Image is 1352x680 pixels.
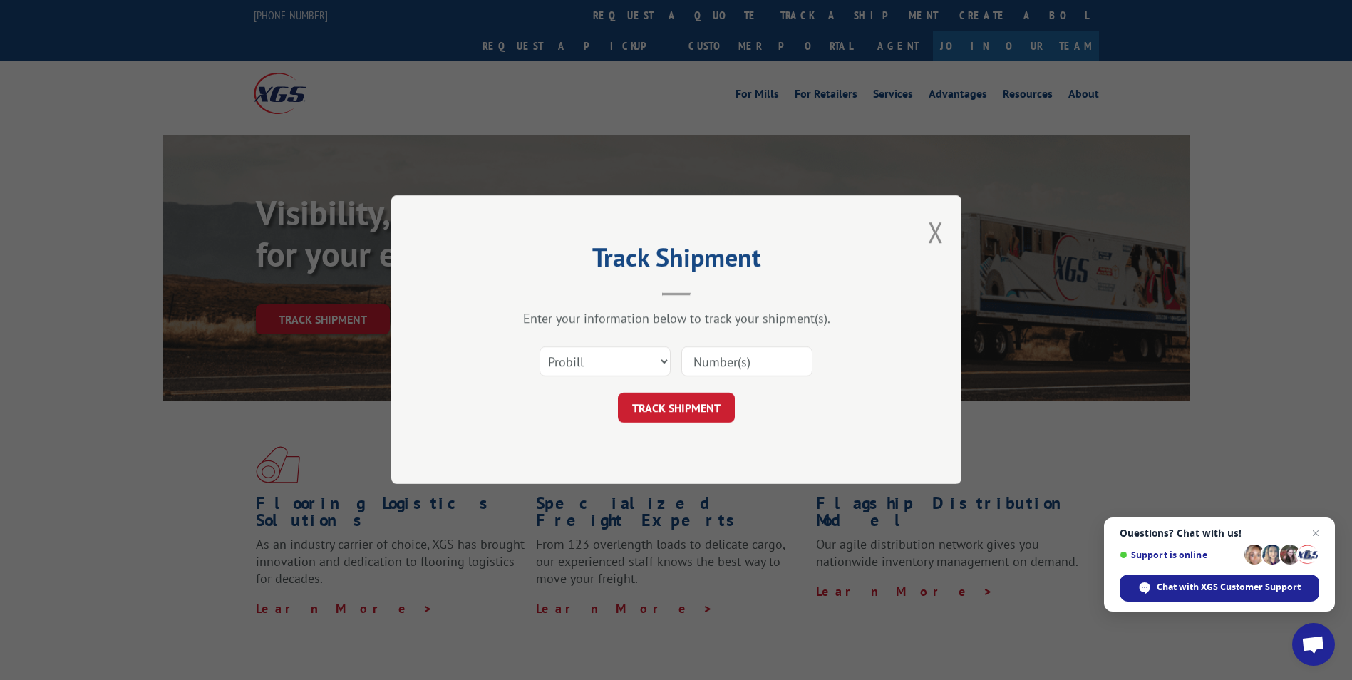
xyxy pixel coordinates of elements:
div: Enter your information below to track your shipment(s). [463,311,890,327]
button: TRACK SHIPMENT [618,393,735,423]
div: Chat with XGS Customer Support [1120,575,1319,602]
span: Close chat [1307,525,1324,542]
span: Support is online [1120,550,1239,560]
button: Close modal [928,213,944,251]
h2: Track Shipment [463,247,890,274]
span: Questions? Chat with us! [1120,527,1319,539]
span: Chat with XGS Customer Support [1157,581,1301,594]
input: Number(s) [681,347,812,377]
div: Open chat [1292,623,1335,666]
